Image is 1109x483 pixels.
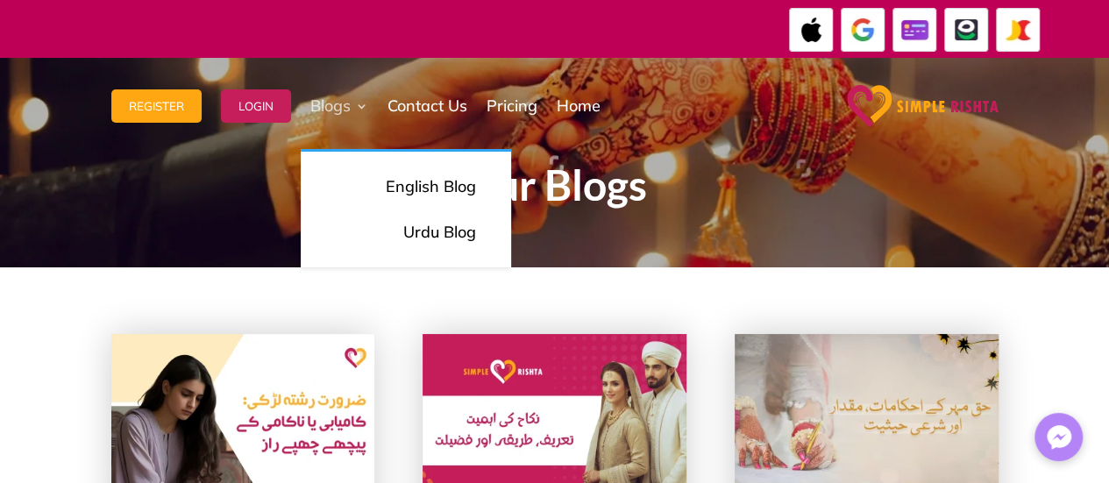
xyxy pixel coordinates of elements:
button: Register [111,89,202,123]
a: Home [557,62,601,150]
h1: Our Blogs [111,164,999,215]
p: English Blog [336,174,476,199]
a: Urdu Blog [318,215,494,250]
a: Contact Us [387,62,467,150]
a: Pricing [487,62,537,150]
img: Messenger [1041,420,1077,455]
a: English Blog [318,169,494,204]
button: Login [221,89,291,123]
a: Register [111,62,202,150]
a: Blogs [310,62,368,150]
a: Login [221,62,291,150]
